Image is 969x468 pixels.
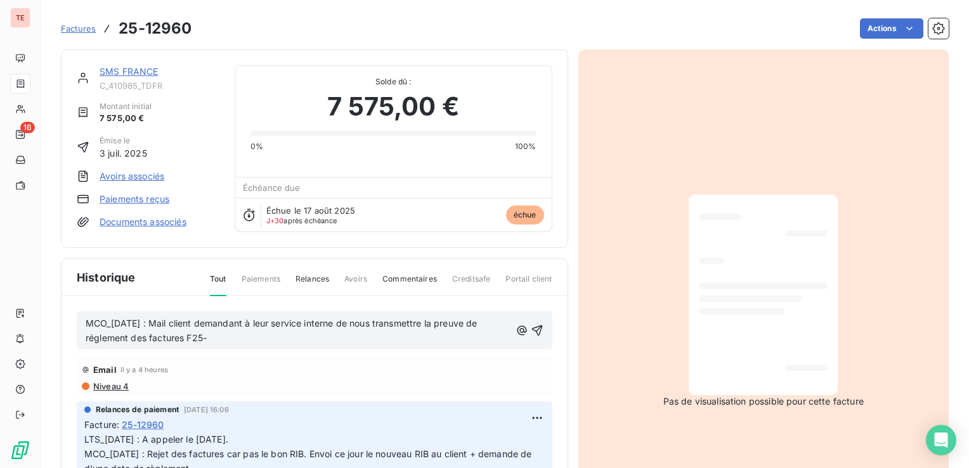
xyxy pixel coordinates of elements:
[61,22,96,35] a: Factures
[84,418,119,431] span: Facture :
[296,273,329,295] span: Relances
[327,88,459,126] span: 7 575,00 €
[266,216,284,225] span: J+30
[100,216,186,228] a: Documents associés
[243,183,301,193] span: Échéance due
[10,440,30,460] img: Logo LeanPay
[100,81,219,91] span: C_410985_TDFR
[242,273,280,295] span: Paiements
[505,273,552,295] span: Portail client
[122,418,164,431] span: 25-12960
[860,18,923,39] button: Actions
[92,381,129,391] span: Niveau 4
[20,122,35,133] span: 16
[184,406,229,413] span: [DATE] 16:06
[926,425,956,455] div: Open Intercom Messenger
[120,366,168,374] span: il y a 4 heures
[100,101,152,112] span: Montant initial
[96,404,179,415] span: Relances de paiement
[266,217,337,224] span: après échéance
[100,112,152,125] span: 7 575,00 €
[100,135,147,146] span: Émise le
[210,273,226,296] span: Tout
[86,318,480,343] span: MCO_[DATE] : Mail client demandant à leur service interne de nous transmettre la preuve de réglem...
[250,76,537,88] span: Solde dû :
[100,146,147,160] span: 3 juil. 2025
[266,205,355,216] span: Échue le 17 août 2025
[93,365,117,375] span: Email
[250,141,263,152] span: 0%
[77,269,136,286] span: Historique
[61,23,96,34] span: Factures
[452,273,491,295] span: Creditsafe
[344,273,367,295] span: Avoirs
[10,8,30,28] div: TE
[100,193,169,205] a: Paiements reçus
[382,273,437,295] span: Commentaires
[506,205,544,224] span: échue
[515,141,537,152] span: 100%
[100,170,164,183] a: Avoirs associés
[119,17,192,40] h3: 25-12960
[100,66,159,77] a: SMS FRANCE
[663,395,864,408] span: Pas de visualisation possible pour cette facture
